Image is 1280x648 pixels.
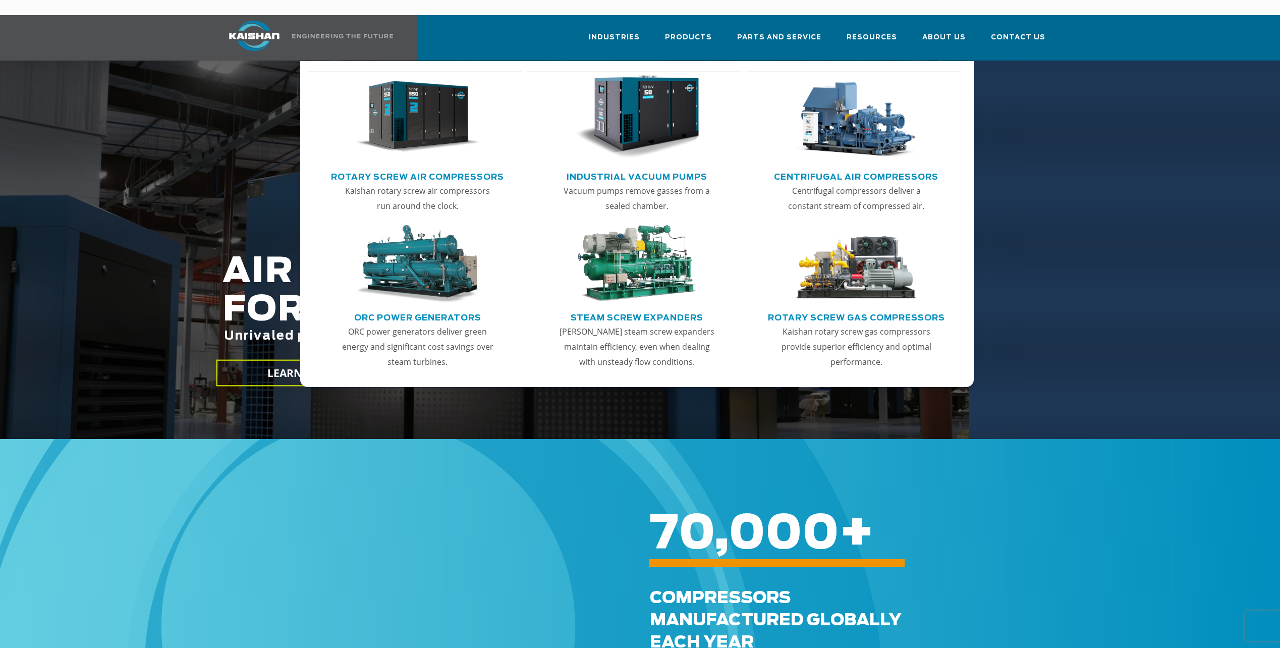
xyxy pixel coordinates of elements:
[216,15,395,61] a: Kaishan USA
[339,183,496,213] p: Kaishan rotary screw air compressors run around the clock.
[292,34,393,38] img: Engineering the future
[650,527,1229,541] h6: +
[267,366,337,381] span: LEARN MORE
[768,309,945,324] a: Rotary Screw Gas Compressors
[737,24,821,59] a: Parts and Service
[558,183,715,213] p: Vacuum pumps remove gasses from a sealed chamber.
[665,32,712,43] span: Products
[339,324,496,369] p: ORC power generators deliver green energy and significant cost savings over steam turbines.
[774,168,938,183] a: Centrifugal Air Compressors
[847,32,897,43] span: Resources
[355,75,479,159] img: thumb-Rotary-Screw-Air-Compressors
[575,225,699,303] img: thumb-Steam-Screw-Expanders
[354,309,481,324] a: ORC Power Generators
[794,225,918,303] img: thumb-Rotary-Screw-Gas-Compressors
[589,32,640,43] span: Industries
[777,324,935,369] p: Kaishan rotary screw gas compressors provide superior efficiency and optimal performance.
[922,24,966,59] a: About Us
[222,253,917,374] h2: AIR COMPRESSORS FOR THE
[589,24,640,59] a: Industries
[777,183,935,213] p: Centrifugal compressors deliver a constant stream of compressed air.
[650,511,839,558] span: 70,000
[558,324,715,369] p: [PERSON_NAME] steam screw expanders maintain efficiency, even when dealing with unsteady flow con...
[922,32,966,43] span: About Us
[665,24,712,59] a: Products
[575,75,699,159] img: thumb-Industrial-Vacuum-Pumps
[737,32,821,43] span: Parts and Service
[571,309,703,324] a: Steam Screw Expanders
[216,21,292,51] img: kaishan logo
[567,168,707,183] a: Industrial Vacuum Pumps
[991,32,1045,43] span: Contact Us
[991,24,1045,59] a: Contact Us
[794,75,918,159] img: thumb-Centrifugal-Air-Compressors
[355,225,479,303] img: thumb-ORC-Power-Generators
[331,168,504,183] a: Rotary Screw Air Compressors
[224,330,656,342] span: Unrivaled performance with up to 35% energy cost savings.
[847,24,897,59] a: Resources
[216,360,387,387] a: LEARN MORE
